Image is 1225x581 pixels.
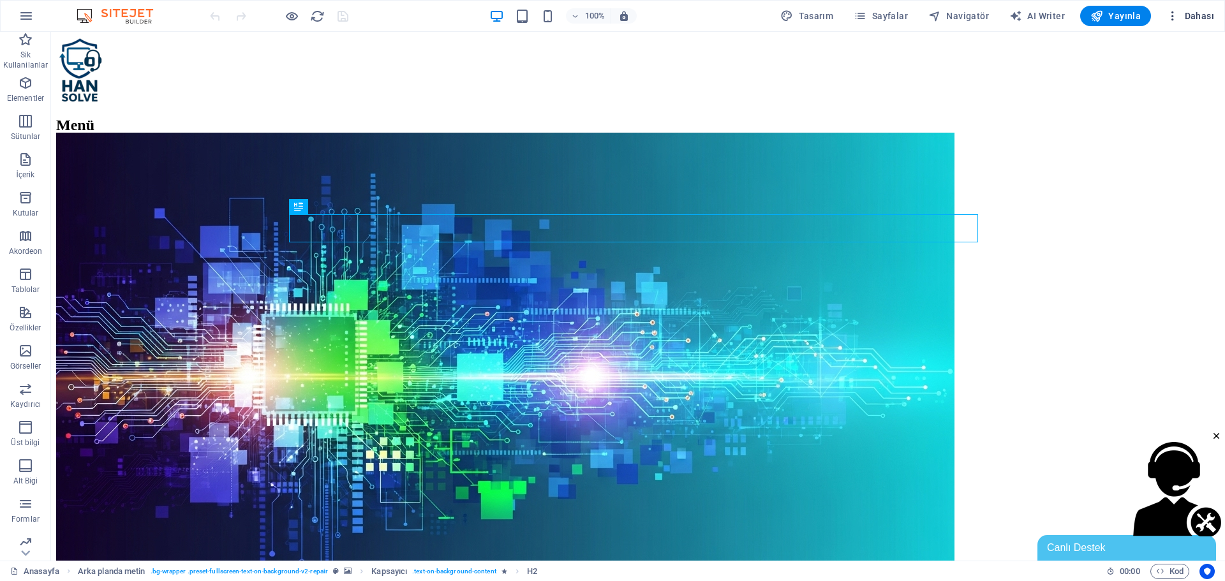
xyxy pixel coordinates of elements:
div: Tasarım (Ctrl+Alt+Y) [775,6,838,26]
h6: 100% [585,8,605,24]
span: AI Writer [1009,10,1065,22]
i: Element bir animasyon içeriyor [501,568,507,575]
p: Görseller [10,361,41,371]
span: Seçmek için tıkla. Düzenlemek için çift tıkla [371,564,407,579]
p: Sütunlar [11,131,41,142]
span: Kod [1156,564,1184,579]
span: 00 00 [1120,564,1140,579]
i: Sayfayı yeniden yükleyin [310,9,325,24]
button: reload [309,8,325,24]
span: Dahası [1166,10,1214,22]
nav: breadcrumb [78,564,537,579]
button: Navigatör [923,6,994,26]
iframe: chat widget [1078,399,1174,504]
button: Sayfalar [849,6,913,26]
p: Kaydırıcı [10,399,41,409]
p: Alt Bigi [13,476,38,486]
iframe: chat widget [986,501,1168,529]
p: İçerik [16,170,34,180]
h6: Oturum süresi [1106,564,1140,579]
a: Seçimi iptal etmek için tıkla. Sayfaları açmak için çift tıkla [10,564,59,579]
button: Usercentrics [1199,564,1215,579]
p: Kutular [13,208,39,218]
span: Sayfalar [854,10,908,22]
p: Tablolar [11,284,40,295]
p: Akordeon [9,246,43,256]
span: Tasarım [780,10,833,22]
button: Yayınla [1080,6,1151,26]
button: Tasarım [775,6,838,26]
span: . text-on-background-content [412,564,496,579]
img: Editor Logo [73,8,169,24]
i: Bu element, özelleştirilebilir bir ön ayar [333,568,339,575]
button: Kod [1150,564,1189,579]
span: : [1129,566,1131,576]
p: Üst bilgi [11,438,40,448]
p: Elementler [7,93,44,103]
p: Özellikler [10,323,41,333]
span: Seçmek için tıkla. Düzenlemek için çift tıkla [78,564,145,579]
span: . bg-wrapper .preset-fullscreen-text-on-background-v2-repair [151,564,328,579]
button: Ön izleme modundan çıkıp düzenlemeye devam etmek için buraya tıklayın [284,8,299,24]
span: Seçmek için tıkla. Düzenlemek için çift tıkla [527,564,537,579]
span: Yayınla [1090,10,1141,22]
span: Navigatör [928,10,989,22]
button: Dahası [1161,6,1219,26]
button: 100% [566,8,611,24]
button: AI Writer [1004,6,1070,26]
i: Yeniden boyutlandırmada yakınlaştırma düzeyini seçilen cihaza uyacak şekilde otomatik olarak ayarla. [618,10,630,22]
i: Bu element, arka plan içeriyor [344,568,352,575]
p: Formlar [11,514,40,524]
